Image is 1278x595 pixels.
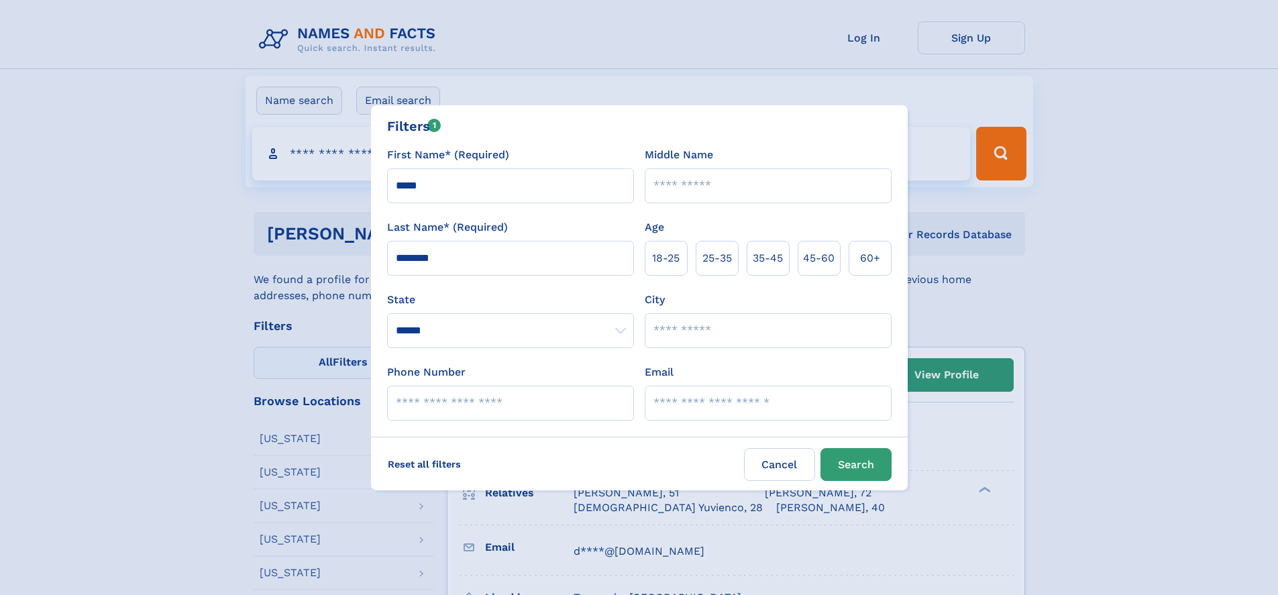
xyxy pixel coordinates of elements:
[744,448,815,481] label: Cancel
[645,147,713,163] label: Middle Name
[645,292,665,308] label: City
[379,448,470,480] label: Reset all filters
[645,364,674,380] label: Email
[652,250,680,266] span: 18‑25
[387,147,509,163] label: First Name* (Required)
[820,448,892,481] button: Search
[387,364,466,380] label: Phone Number
[387,116,441,136] div: Filters
[645,219,664,235] label: Age
[753,250,783,266] span: 35‑45
[387,219,508,235] label: Last Name* (Required)
[702,250,732,266] span: 25‑35
[803,250,835,266] span: 45‑60
[387,292,634,308] label: State
[860,250,880,266] span: 60+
